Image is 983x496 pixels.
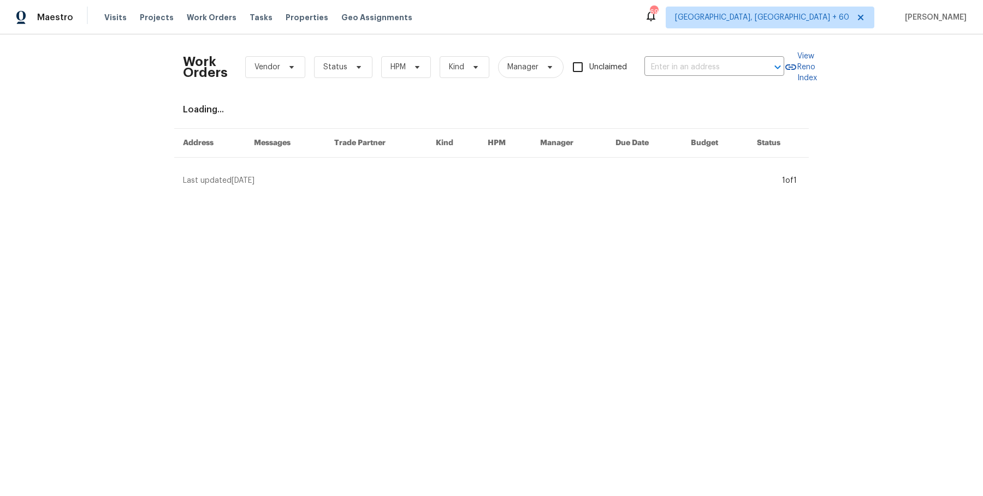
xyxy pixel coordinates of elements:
[644,59,754,76] input: Enter in an address
[607,129,682,158] th: Due Date
[232,177,254,184] span: [DATE]
[748,129,809,158] th: Status
[650,7,658,17] div: 696
[250,14,273,21] span: Tasks
[675,12,849,23] span: [GEOGRAPHIC_DATA], [GEOGRAPHIC_DATA] + 60
[784,51,817,83] a: View Reno Index
[183,104,800,115] div: Loading...
[589,62,627,73] span: Unclaimed
[341,12,412,23] span: Geo Assignments
[174,129,245,158] th: Address
[682,129,748,158] th: Budget
[531,129,607,158] th: Manager
[183,56,228,78] h2: Work Orders
[254,62,280,73] span: Vendor
[479,129,531,158] th: HPM
[390,62,406,73] span: HPM
[104,12,127,23] span: Visits
[325,129,428,158] th: Trade Partner
[427,129,479,158] th: Kind
[286,12,328,23] span: Properties
[245,129,325,158] th: Messages
[140,12,174,23] span: Projects
[507,62,538,73] span: Manager
[187,12,236,23] span: Work Orders
[770,59,785,75] button: Open
[323,62,347,73] span: Status
[37,12,73,23] span: Maestro
[782,175,797,186] div: 1 of 1
[901,12,967,23] span: [PERSON_NAME]
[183,175,779,186] div: Last updated
[449,62,464,73] span: Kind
